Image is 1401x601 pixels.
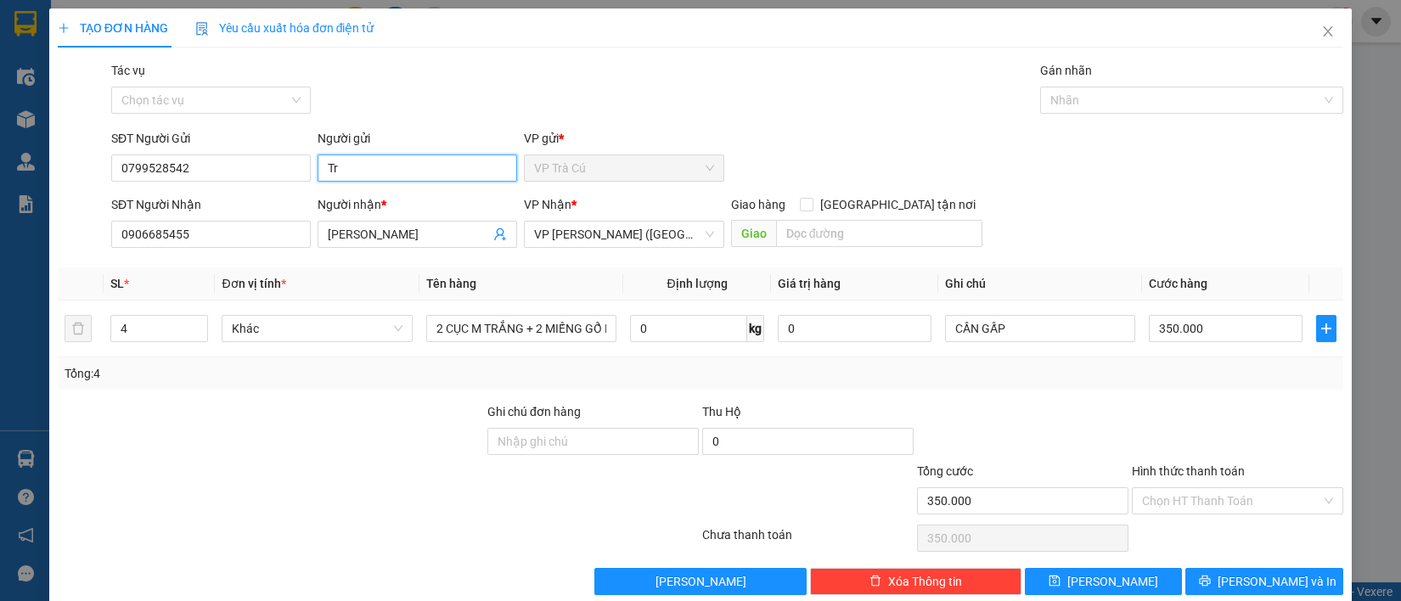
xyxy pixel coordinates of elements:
button: deleteXóa Thông tin [810,568,1021,595]
button: [PERSON_NAME] [594,568,806,595]
div: VP gửi [524,129,723,148]
span: Increase Value [188,316,207,329]
span: SL [110,277,124,290]
span: close [1321,25,1335,38]
span: TẠO ĐƠN HÀNG [58,21,168,35]
span: Giao [731,220,776,247]
span: plus [58,22,70,34]
input: Ghi chú đơn hàng [487,428,699,455]
span: Thu Hộ [702,405,741,418]
span: Xóa Thông tin [888,572,962,591]
span: user-add [493,227,507,241]
div: Người gửi [318,129,517,148]
span: down [194,330,204,340]
span: kg [747,315,764,342]
span: up [194,318,204,329]
label: Tác vụ [111,64,145,77]
button: save[PERSON_NAME] [1025,568,1183,595]
th: Ghi chú [938,267,1142,300]
input: Ghi Chú [945,315,1135,342]
label: Ghi chú đơn hàng [487,405,581,418]
span: Cước hàng [1149,277,1207,290]
button: Close [1304,8,1352,56]
label: Hình thức thanh toán [1132,464,1245,478]
div: Chưa thanh toán [700,525,915,555]
span: VP Trần Phú (Hàng) [534,222,713,247]
div: SĐT Người Gửi [111,129,311,148]
span: [PERSON_NAME] [1067,572,1158,591]
span: Yêu cầu xuất hóa đơn điện tử [195,21,374,35]
span: Định lượng [667,277,728,290]
span: Decrease Value [188,329,207,341]
span: plus [1317,322,1336,335]
span: Tên hàng [426,277,476,290]
span: [PERSON_NAME] [655,572,746,591]
span: VP Nhận [524,198,571,211]
span: printer [1199,575,1211,588]
button: delete [65,315,92,342]
img: icon [195,22,209,36]
span: Đơn vị tính [222,277,285,290]
button: plus [1316,315,1337,342]
span: Giá trị hàng [778,277,841,290]
input: Dọc đường [776,220,982,247]
button: printer[PERSON_NAME] và In [1185,568,1343,595]
div: Người nhận [318,195,517,214]
span: [PERSON_NAME] và In [1218,572,1336,591]
span: Tổng cước [917,464,973,478]
span: [GEOGRAPHIC_DATA] tận nơi [813,195,982,214]
label: Gán nhãn [1040,64,1092,77]
div: Tổng: 4 [65,364,542,383]
span: Khác [232,316,402,341]
span: VP Trà Cú [534,155,713,181]
input: 0 [778,315,931,342]
span: Giao hàng [731,198,785,211]
span: save [1049,575,1061,588]
input: VD: Bàn, Ghế [426,315,616,342]
span: delete [869,575,881,588]
div: SĐT Người Nhận [111,195,311,214]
